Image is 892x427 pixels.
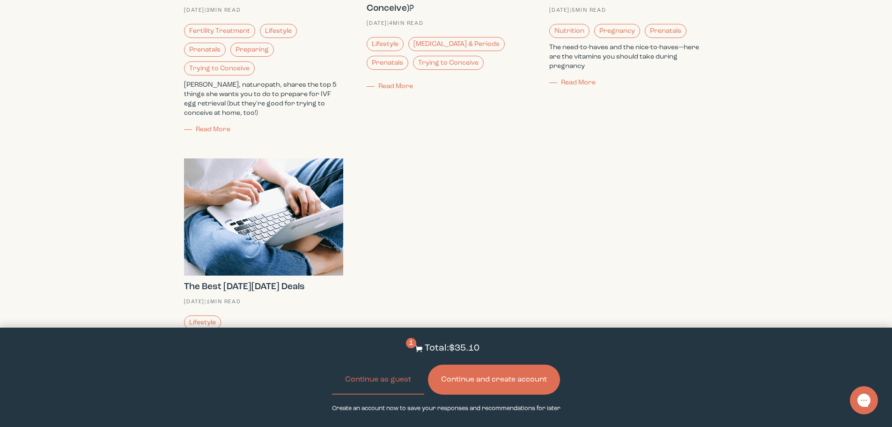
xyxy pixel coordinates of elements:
a: Read More [549,79,596,86]
span: 1 [406,338,416,348]
span: Read More [196,126,230,133]
a: Lifestyle [184,315,221,330]
p: [PERSON_NAME], naturopath, shares the top 5 things she wants you to do to prepare for IVF egg ret... [184,80,343,118]
button: Continue and create account [428,365,560,395]
button: Continue as guest [332,365,424,395]
a: Lifestyle [367,37,404,51]
a: [MEDICAL_DATA] & Periods [408,37,505,51]
div: [DATE] | 3 min read [184,7,343,15]
a: Read More [367,83,413,90]
strong: The Best [DATE][DATE] Deals [184,282,305,292]
p: The need-to-haves and the nice-to-haves—here are the vitamins you should take during pregnancy [549,43,708,71]
a: Pregnancy [594,24,640,38]
a: Trying to Conceive [413,56,484,70]
div: [DATE] | 1 min read [184,298,343,306]
a: Prenatals [367,56,408,70]
span: Read More [561,79,596,86]
p: Create an account now to save your responses and recommendations for later [332,404,560,413]
a: Nutrition [549,24,590,38]
div: [DATE] | 5 min read [549,7,708,15]
iframe: Gorgias live chat messenger [845,383,883,418]
span: Read More [378,83,413,90]
a: Lifestyle [260,24,297,38]
img: Shop the best Black Friday deals [184,158,343,276]
a: Prenatals [645,24,686,38]
a: Trying to Conceive [184,61,255,75]
a: Fertility Treatment [184,24,255,38]
a: Prenatals [184,43,226,57]
div: [DATE] | 4 min read [367,20,526,28]
a: Read More [184,126,231,133]
a: Preparing [230,43,274,57]
p: Total: $35.10 [425,342,479,355]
